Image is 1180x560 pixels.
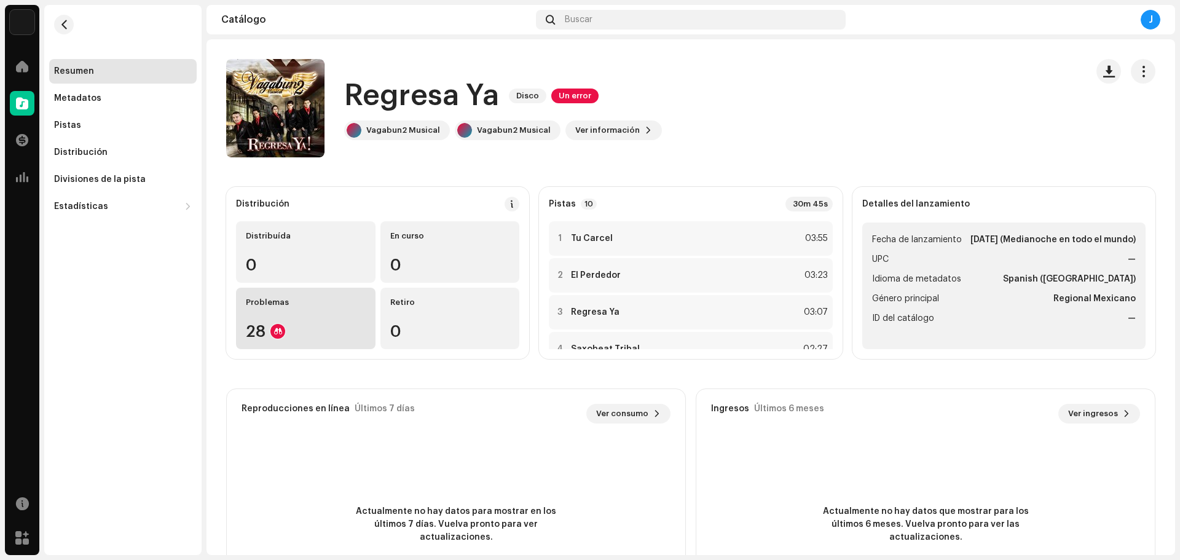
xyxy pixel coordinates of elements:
[862,199,970,209] strong: Detalles del lanzamiento
[366,125,440,135] div: Vagabun2 Musical
[785,197,833,211] div: 30m 45s
[1141,10,1160,30] div: J
[571,344,640,354] strong: Saxobeat Tribal
[586,404,671,424] button: Ver consumo
[246,231,366,241] div: Distribuída
[355,404,415,414] div: Últimos 7 días
[1058,404,1140,424] button: Ver ingresos
[246,298,366,307] div: Problemas
[54,175,146,184] div: Divisiones de la pista
[970,232,1136,247] strong: [DATE] (Medianoche en todo el mundo)
[49,194,197,219] re-m-nav-dropdown: Estadísticas
[754,404,824,414] div: Últimos 6 meses
[801,342,828,357] div: 02:27
[571,234,613,243] strong: Tu Carcel
[872,232,962,247] span: Fecha de lanzamiento
[571,270,621,280] strong: El Perdedor
[565,120,662,140] button: Ver información
[54,202,108,211] div: Estadísticas
[54,148,108,157] div: Distribución
[49,59,197,84] re-m-nav-item: Resumen
[345,505,567,544] span: Actualmente no hay datos para mostrar en los últimos 7 días. Vuelva pronto para ver actualizaciones.
[575,118,640,143] span: Ver información
[54,120,81,130] div: Pistas
[54,93,101,103] div: Metadatos
[549,199,576,209] strong: Pistas
[221,15,531,25] div: Catálogo
[49,113,197,138] re-m-nav-item: Pistas
[565,15,592,25] span: Buscar
[801,305,828,320] div: 03:07
[581,199,597,210] p-badge: 10
[872,252,889,267] span: UPC
[1003,272,1136,286] strong: Spanish ([GEOGRAPHIC_DATA])
[49,140,197,165] re-m-nav-item: Distribución
[596,401,648,426] span: Ver consumo
[872,291,939,306] span: Género principal
[390,298,510,307] div: Retiro
[551,89,599,103] span: Un error
[54,66,94,76] div: Resumen
[49,86,197,111] re-m-nav-item: Metadatos
[10,10,34,34] img: 4d5a508c-c80f-4d99-b7fb-82554657661d
[1068,401,1118,426] span: Ver ingresos
[872,311,934,326] span: ID del catálogo
[801,231,828,246] div: 03:55
[49,167,197,192] re-m-nav-item: Divisiones de la pista
[509,89,546,103] span: Disco
[1128,311,1136,326] strong: —
[477,125,551,135] div: Vagabun2 Musical
[571,307,619,317] strong: Regresa Ya
[872,272,961,286] span: Idioma de metadatos
[242,404,350,414] div: Reproducciones en línea
[390,231,510,241] div: En curso
[1128,252,1136,267] strong: —
[815,505,1036,544] span: Actualmente no hay datos que mostrar para los últimos 6 meses. Vuelva pronto para ver las actuali...
[1053,291,1136,306] strong: Regional Mexicano
[711,404,749,414] div: Ingresos
[236,199,289,209] div: Distribución
[801,268,828,283] div: 03:23
[344,76,499,116] h1: Regresa Ya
